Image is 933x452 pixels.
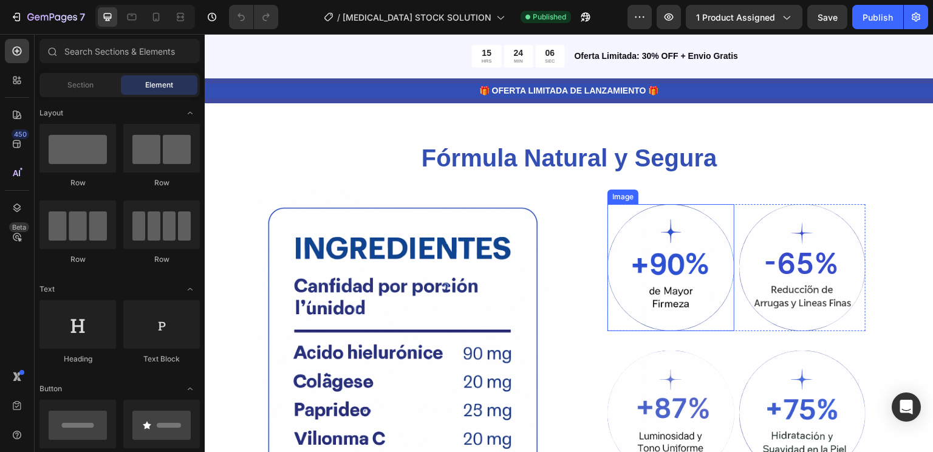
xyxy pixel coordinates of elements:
[892,392,921,422] div: Open Intercom Messenger
[405,157,431,168] div: Image
[180,279,200,299] span: Toggle open
[205,34,933,452] iframe: Design area
[123,177,200,188] div: Row
[337,11,340,24] span: /
[39,254,116,265] div: Row
[180,379,200,399] span: Toggle open
[145,80,173,91] span: Element
[39,284,55,295] span: Text
[852,5,903,29] button: Publish
[818,12,838,22] span: Save
[80,10,85,24] p: 7
[533,12,566,22] span: Published
[39,39,200,63] input: Search Sections & Elements
[39,354,116,365] div: Heading
[863,11,893,24] div: Publish
[807,5,847,29] button: Save
[39,383,62,394] span: Button
[696,11,775,24] span: 1 product assigned
[67,80,94,91] span: Section
[123,354,200,365] div: Text Block
[343,11,491,24] span: [MEDICAL_DATA] STOCK SOLUTION
[403,170,530,297] img: gempages_578806823847461761-6fe78886-e2a8-4f41-8cad-809943750eb5.png
[39,108,63,118] span: Layout
[12,129,29,139] div: 450
[686,5,802,29] button: 1 product assigned
[535,317,661,443] img: gempages_578806823847461761-332bacd2-e4ea-44c4-a917-31e32fb31d42.png
[229,5,278,29] div: Undo/Redo
[403,317,530,443] img: gempages_578806823847461761-90e7b3ea-6a91-4773-9fe2-81f71331f7f1.png
[535,170,661,297] img: gempages_578806823847461761-ac8c8b73-1cba-4ef1-9b40-78b6d15387c4.png
[9,222,29,232] div: Beta
[5,5,91,29] button: 7
[180,103,200,123] span: Toggle open
[123,254,200,265] div: Row
[39,177,116,188] div: Row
